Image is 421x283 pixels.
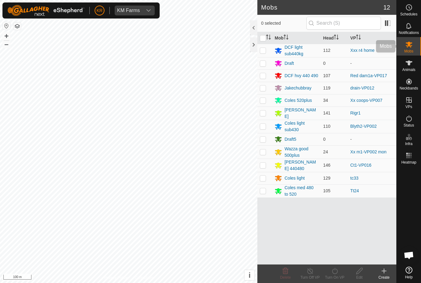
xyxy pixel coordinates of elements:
div: Draft5 [284,136,296,143]
a: Xxx r4 home [350,48,375,53]
span: 12 [383,3,390,12]
span: Neckbands [399,86,418,90]
button: Reset Map [3,22,10,30]
a: Red dam1a-VP017 [350,73,387,78]
span: Schedules [400,12,417,16]
div: Jakechubbray [284,85,311,91]
span: 112 [323,48,330,53]
span: 0 selected [261,20,306,27]
p-sorticon: Activate to sort [266,35,271,40]
div: DCF hvy 440 490 [284,73,318,79]
span: KR [96,7,102,14]
h2: Mobs [261,4,383,11]
button: Map Layers [14,23,21,30]
div: Coles light sub430 [284,120,318,133]
div: Edit [347,275,372,280]
div: DCF light sub440kg [284,44,318,57]
div: Coles light [284,175,305,181]
img: Gallagher Logo [7,5,84,16]
div: Create [372,275,396,280]
p-sorticon: Activate to sort [334,35,339,40]
td: - [348,133,396,145]
div: [PERSON_NAME] 440480 [284,159,318,172]
span: Animals [402,68,415,72]
div: Turn Off VP [298,275,322,280]
div: Open chat [400,246,418,264]
span: 105 [323,188,330,193]
p-sorticon: Activate to sort [284,35,288,40]
span: 141 [323,110,330,115]
span: Infra [405,142,412,146]
span: KM Farms [115,6,142,15]
a: Xx m1-VP002 mon [350,149,387,154]
div: dropdown trigger [142,6,155,15]
span: 129 [323,176,330,181]
a: tc33 [350,176,358,181]
span: VPs [405,105,412,109]
span: 146 [323,163,330,168]
th: VP [348,32,396,44]
span: i [248,271,251,279]
span: Help [405,275,413,279]
div: Coles med 480 to 520 [284,185,318,198]
a: Tt24 [350,188,359,193]
span: Heatmap [401,160,416,164]
span: Mobs [404,49,413,53]
span: 110 [323,124,330,129]
input: Search (S) [306,17,381,30]
a: Help [397,264,421,281]
span: 34 [323,98,328,103]
td: - [348,57,396,69]
span: 0 [323,61,326,66]
button: + [3,32,10,40]
span: 119 [323,85,330,90]
span: Status [403,123,414,127]
div: Wazza good 500plus [284,146,318,159]
a: Blyth2-VP002 [350,124,377,129]
span: Delete [280,275,291,280]
div: Draft [284,60,294,67]
button: i [244,270,255,280]
p-sorticon: Activate to sort [356,35,361,40]
a: Contact Us [135,275,153,281]
div: Turn On VP [322,275,347,280]
a: Ct1-VP016 [350,163,371,168]
div: KM Farms [117,8,140,13]
a: Rigr1 [350,110,361,115]
span: 0 [323,137,326,142]
th: Head [321,32,348,44]
span: Notifications [399,31,419,35]
div: Coles 520plus [284,97,312,104]
div: [PERSON_NAME] [284,107,318,120]
span: 24 [323,149,328,154]
a: drain-VP012 [350,85,374,90]
a: Xx coops-VP007 [350,98,382,103]
a: Privacy Policy [104,275,128,281]
button: – [3,40,10,48]
th: Mob [272,32,321,44]
span: 107 [323,73,330,78]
